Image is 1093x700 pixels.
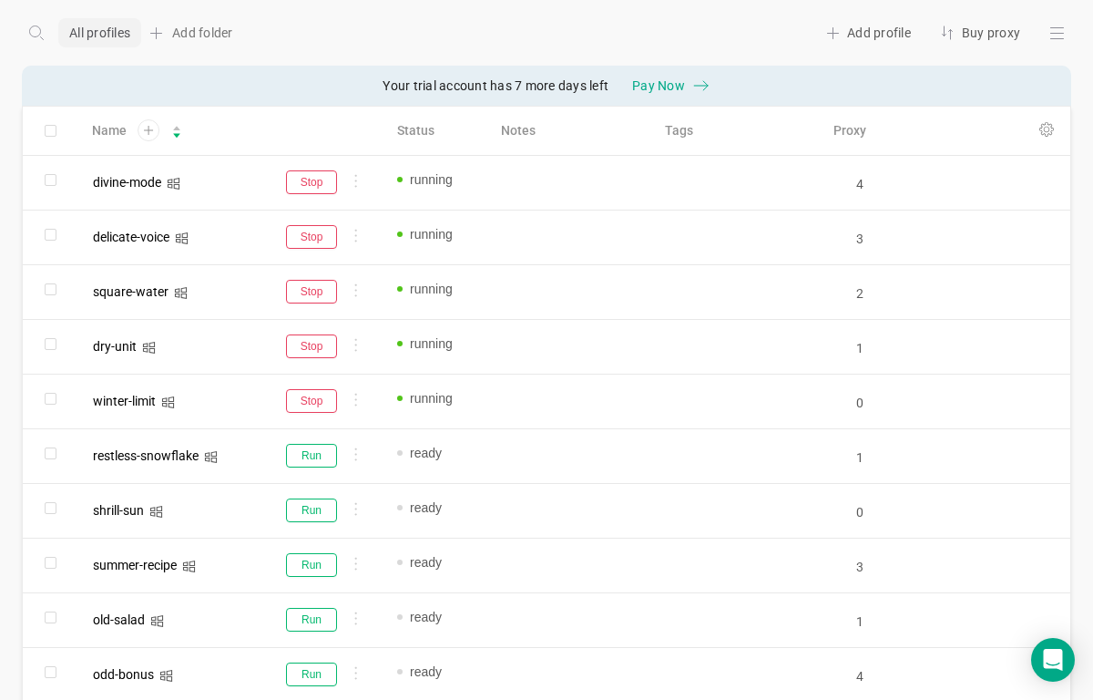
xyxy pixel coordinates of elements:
[410,225,472,243] span: running
[93,230,169,244] span: delicate-voice
[58,18,141,47] div: All profiles
[856,177,863,191] input: Search for proxy...
[410,389,472,407] span: running
[286,553,337,577] button: Run
[93,394,156,408] span: winter-limit
[93,668,154,681] div: odd-bonus
[410,444,472,462] span: ready
[174,286,188,300] i: icon: windows
[856,450,863,465] input: Search for proxy...
[410,280,472,298] span: running
[92,121,127,140] span: Name
[856,341,863,355] input: Search for proxy...
[632,77,685,95] span: Pay Now
[856,560,863,574] input: Search for proxy...
[286,170,337,194] button: Stop
[159,669,173,683] i: icon: windows
[410,499,472,517] span: ready
[149,505,163,519] i: icon: windows
[286,389,337,413] button: Stop
[172,130,182,136] i: icon: caret-down
[286,335,337,358] button: Stop
[93,558,177,572] span: summer-recipe
[818,18,918,47] div: Add profile
[286,499,337,522] button: Run
[172,124,182,129] i: icon: caret-up
[286,280,337,304] button: Stop
[410,335,472,353] span: running
[410,553,472,571] span: ready
[856,614,863,629] input: Search for proxy...
[171,123,182,136] div: Sort
[172,24,233,42] span: Add folder
[1031,638,1075,682] div: Open Intercom Messenger
[286,608,337,632] button: Run
[383,77,608,95] span: Your trial account has 7 more days left
[150,614,164,628] i: icon: windows
[856,396,863,410] input: Search for proxy...
[286,225,337,249] button: Stop
[167,177,180,190] i: icon: windows
[161,396,175,409] i: icon: windows
[397,121,434,140] span: Status
[182,560,196,573] i: icon: windows
[175,232,189,245] i: icon: windows
[93,176,161,189] div: divine-mode
[410,170,472,189] span: running
[93,284,169,299] span: square-water
[410,663,472,681] span: ready
[286,444,337,468] button: Run
[856,232,863,246] input: Search for proxy...
[501,121,536,140] span: Notes
[93,613,145,626] div: old-salad
[856,505,863,520] input: Search for proxy...
[665,121,693,140] span: Tags
[856,286,863,301] input: Search for proxy...
[93,340,137,353] div: dry-unit
[142,341,156,355] i: icon: windows
[410,608,472,626] span: ready
[286,663,337,686] button: Run
[93,448,199,463] span: restless-snowflake
[204,450,218,464] i: icon: windows
[856,669,863,684] input: Search for proxy...
[933,18,1027,47] div: Buy proxy
[833,121,866,140] span: Proxy
[93,504,144,517] div: shrill-sun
